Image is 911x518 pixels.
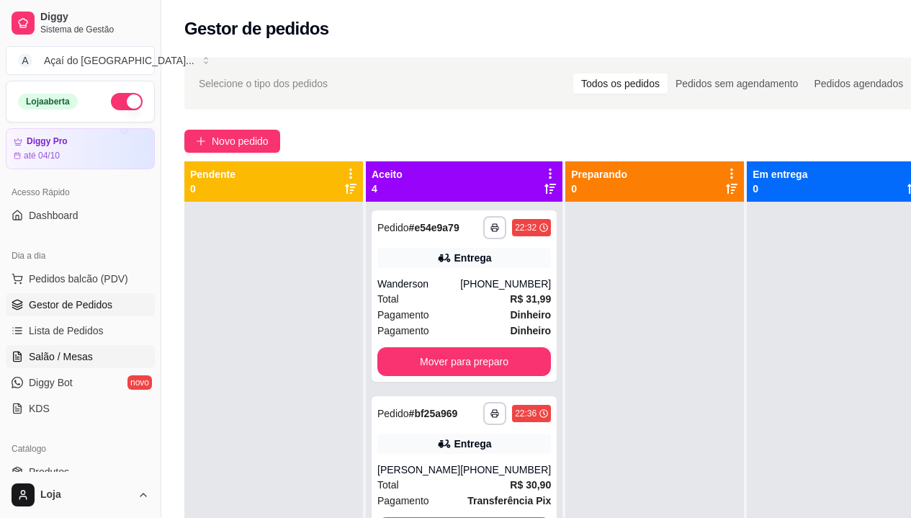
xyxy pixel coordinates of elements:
span: Diggy [40,11,149,24]
button: Alterar Status [111,93,143,110]
button: Mover para preparo [377,347,551,376]
span: Produtos [29,465,69,479]
div: [PHONE_NUMBER] [460,463,551,477]
a: KDS [6,397,155,420]
p: Aceito [372,167,403,182]
a: Produtos [6,460,155,483]
a: Gestor de Pedidos [6,293,155,316]
p: Pendente [190,167,235,182]
strong: R$ 31,99 [510,293,551,305]
div: Dia a dia [6,244,155,267]
span: Total [377,291,399,307]
span: Selecione o tipo dos pedidos [199,76,328,91]
a: Diggy Proaté 04/10 [6,128,155,169]
p: 0 [753,182,807,196]
span: Sistema de Gestão [40,24,149,35]
span: Diggy Bot [29,375,73,390]
article: até 04/10 [24,150,60,161]
button: Select a team [6,46,155,75]
div: [PERSON_NAME] [377,463,460,477]
strong: # bf25a969 [409,408,458,419]
button: Novo pedido [184,130,280,153]
span: Pagamento [377,307,429,323]
strong: R$ 30,90 [510,479,551,491]
span: Pedido [377,408,409,419]
div: Loja aberta [18,94,78,110]
div: Todos os pedidos [573,73,668,94]
div: Catálogo [6,437,155,460]
span: Salão / Mesas [29,349,93,364]
span: Dashboard [29,208,78,223]
span: Lista de Pedidos [29,323,104,338]
span: KDS [29,401,50,416]
a: Diggy Botnovo [6,371,155,394]
strong: Transferência Pix [467,495,551,506]
div: 22:32 [515,222,537,233]
article: Diggy Pro [27,136,68,147]
span: Novo pedido [212,133,269,149]
p: Em entrega [753,167,807,182]
strong: Dinheiro [510,309,551,321]
p: 0 [571,182,627,196]
p: 4 [372,182,403,196]
span: Loja [40,488,132,501]
a: Dashboard [6,204,155,227]
span: plus [196,136,206,146]
div: Acesso Rápido [6,181,155,204]
span: Pedido [377,222,409,233]
div: Açaí do [GEOGRAPHIC_DATA] ... [44,53,194,68]
button: Pedidos balcão (PDV) [6,267,155,290]
a: Lista de Pedidos [6,319,155,342]
div: [PHONE_NUMBER] [460,277,551,291]
button: Loja [6,478,155,512]
div: Entrega [454,437,492,451]
strong: Dinheiro [510,325,551,336]
span: Pagamento [377,323,429,339]
span: Total [377,477,399,493]
p: 0 [190,182,235,196]
div: Wanderson [377,277,460,291]
span: Gestor de Pedidos [29,298,112,312]
p: Preparando [571,167,627,182]
div: Entrega [454,251,492,265]
div: 22:36 [515,408,537,419]
div: Pedidos sem agendamento [668,73,806,94]
span: Pagamento [377,493,429,509]
h2: Gestor de pedidos [184,17,329,40]
div: Pedidos agendados [806,73,911,94]
a: DiggySistema de Gestão [6,6,155,40]
span: Pedidos balcão (PDV) [29,272,128,286]
strong: # e54e9a79 [409,222,459,233]
a: Salão / Mesas [6,345,155,368]
span: A [18,53,32,68]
